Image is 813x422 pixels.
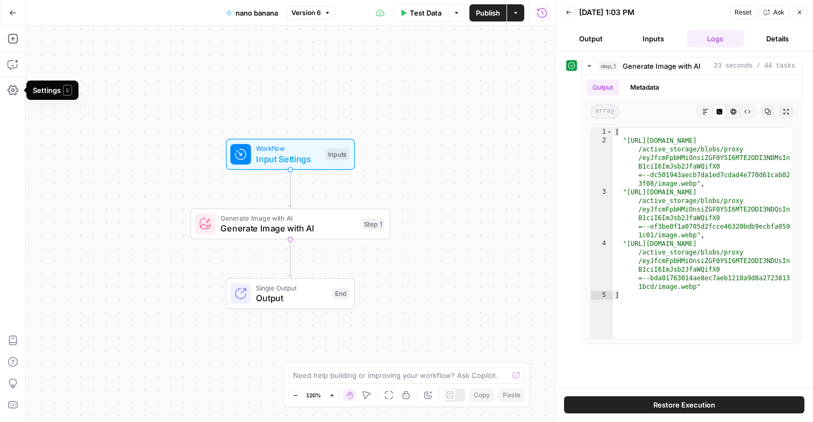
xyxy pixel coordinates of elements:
[220,213,356,223] span: Generate Image with AI
[410,8,441,18] span: Test Data
[393,4,448,21] button: Test Data
[562,30,620,47] button: Output
[474,390,490,400] span: Copy
[291,8,321,18] span: Version 6
[469,4,507,21] button: Publish
[607,128,612,136] span: Toggle code folding, rows 1 through 5
[325,149,349,161] div: Inputs
[730,5,757,19] button: Reset
[590,105,619,119] span: array
[361,218,384,230] div: Step 1
[287,6,336,20] button: Version 6
[256,152,320,165] span: Input Settings
[591,291,613,300] div: 5
[498,388,525,402] button: Paste
[586,79,619,96] button: Output
[582,75,802,344] div: 23 seconds / 44 tasks
[564,396,804,413] button: Restore Execution
[623,61,701,71] span: Generate Image with AI
[591,188,613,239] div: 3
[591,239,613,291] div: 4
[582,57,802,75] button: 23 seconds / 44 tasks
[773,8,785,17] span: Ask
[288,239,292,277] g: Edge from step_1 to end
[219,4,284,21] button: nano banana
[190,139,390,170] div: WorkflowInput SettingsInputs
[624,30,682,47] button: Inputs
[759,5,789,19] button: Ask
[591,136,613,188] div: 2
[236,8,278,18] span: nano banana
[256,282,327,293] span: Single Output
[503,390,520,400] span: Paste
[190,278,390,309] div: Single OutputOutputEnd
[591,128,613,136] div: 1
[220,222,356,235] span: Generate Image with AI
[687,30,745,47] button: Logs
[748,30,807,47] button: Details
[288,170,292,207] g: Edge from start to step_1
[190,208,390,239] div: Generate Image with AIGenerate Image with AIStep 1
[734,8,752,17] span: Reset
[476,8,500,18] span: Publish
[469,388,494,402] button: Copy
[624,79,666,96] button: Metadata
[256,292,327,304] span: Output
[598,61,618,71] span: step_1
[256,143,320,154] span: Workflow
[714,61,795,71] span: 23 seconds / 44 tasks
[653,399,715,410] span: Restore Execution
[332,288,349,300] div: End
[306,391,321,399] span: 120%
